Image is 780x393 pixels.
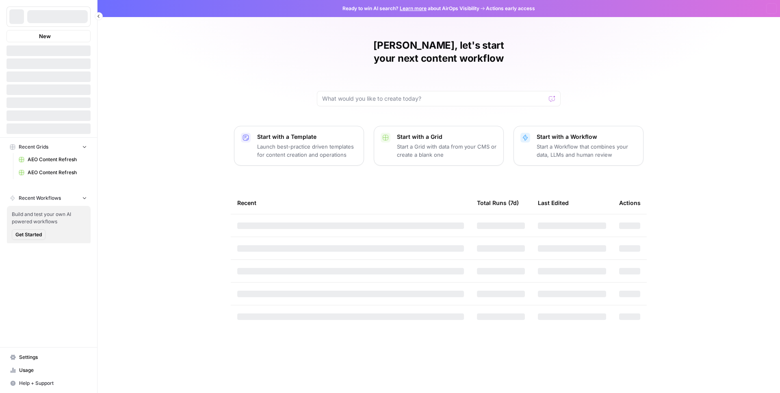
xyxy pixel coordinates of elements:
button: Recent Workflows [6,192,91,204]
span: Settings [19,354,87,361]
span: Ready to win AI search? about AirOps Visibility [342,5,479,12]
h1: [PERSON_NAME], let's start your next content workflow [317,39,561,65]
p: Launch best-practice driven templates for content creation and operations [257,143,357,159]
span: Recent Workflows [19,194,61,202]
span: Actions early access [486,5,535,12]
span: New [39,32,51,40]
p: Start a Grid with data from your CMS or create a blank one [397,143,497,159]
span: AEO Content Refresh [28,156,87,163]
span: Get Started [15,231,42,238]
span: Help + Support [19,380,87,387]
div: Total Runs (7d) [477,192,519,214]
button: Recent Grids [6,141,91,153]
a: AEO Content Refresh [15,153,91,166]
div: Actions [619,192,641,214]
span: Build and test your own AI powered workflows [12,211,86,225]
span: AEO Content Refresh [28,169,87,176]
p: Start a Workflow that combines your data, LLMs and human review [537,143,637,159]
div: Last Edited [538,192,569,214]
span: Usage [19,367,87,374]
p: Start with a Workflow [537,133,637,141]
a: AEO Content Refresh [15,166,91,179]
div: Recent [237,192,464,214]
a: Settings [6,351,91,364]
span: Recent Grids [19,143,48,151]
button: Start with a GridStart a Grid with data from your CMS or create a blank one [374,126,504,166]
p: Start with a Grid [397,133,497,141]
p: Start with a Template [257,133,357,141]
button: Help + Support [6,377,91,390]
a: Usage [6,364,91,377]
button: Get Started [12,229,45,240]
button: Start with a WorkflowStart a Workflow that combines your data, LLMs and human review [513,126,643,166]
button: Start with a TemplateLaunch best-practice driven templates for content creation and operations [234,126,364,166]
input: What would you like to create today? [322,95,546,103]
button: New [6,30,91,42]
a: Learn more [400,5,427,11]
